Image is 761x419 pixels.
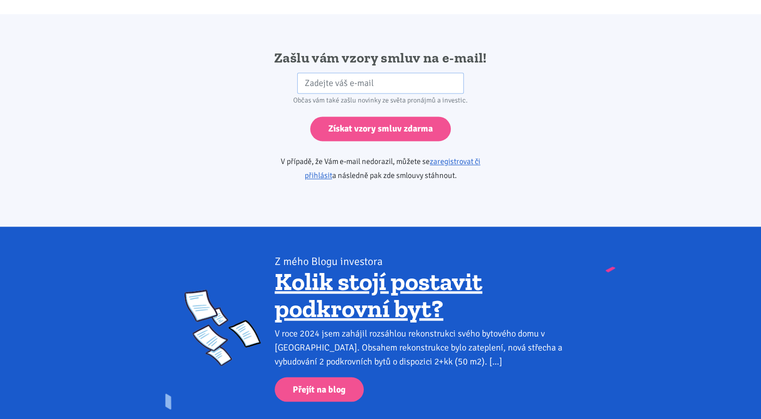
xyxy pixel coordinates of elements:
[275,326,576,368] div: V roce 2024 jsem zahájil rozsáhlou rekonstrukci svého bytového domu v [GEOGRAPHIC_DATA]. Obsahem ...
[275,254,576,268] div: Z mého Blogu investora
[252,49,509,67] h2: Zašlu vám vzory smluv na e-mail!
[297,72,464,94] input: Zadejte váš e-mail
[252,154,509,182] p: V případě, že Vám e-mail nedorazil, můžete se a následně pak zde smlouvy stáhnout.
[310,116,451,141] input: Získat vzory smluv zdarma
[275,377,364,401] a: Přejít na blog
[252,93,509,107] div: Občas vám také zašlu novinky ze světa pronájmů a investic.
[275,266,482,323] a: Kolik stojí postavit podkrovní byt?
